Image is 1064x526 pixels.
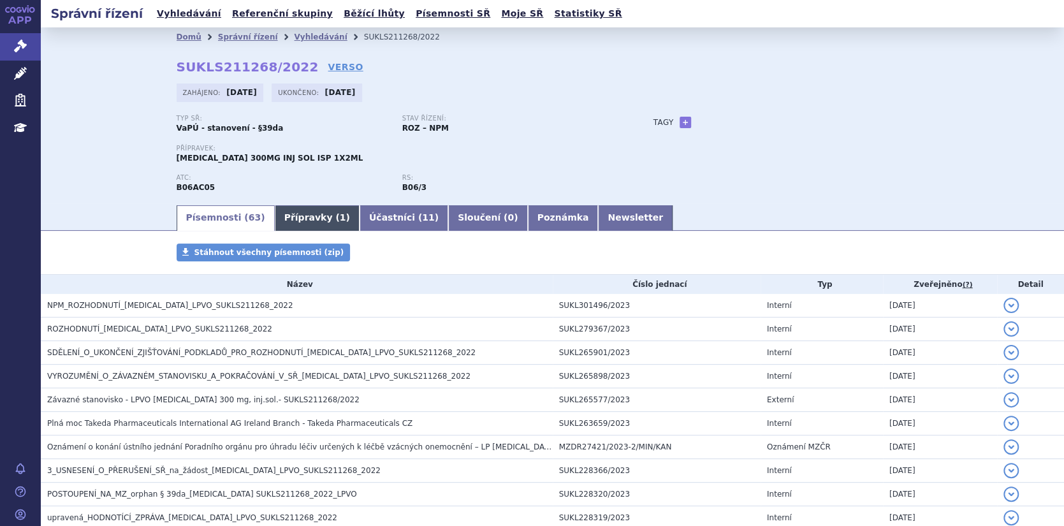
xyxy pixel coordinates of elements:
[767,372,792,381] span: Interní
[194,248,344,257] span: Stáhnout všechny písemnosti (zip)
[340,212,346,223] span: 1
[883,435,997,459] td: [DATE]
[412,5,494,22] a: Písemnosti SŘ
[402,174,615,182] p: RS:
[1003,416,1019,431] button: detail
[1003,392,1019,407] button: detail
[553,459,761,483] td: SUKL228366/2023
[883,459,997,483] td: [DATE]
[324,88,355,97] strong: [DATE]
[402,183,427,192] strong: lanadelumab
[364,27,456,47] li: SUKLS211268/2022
[177,244,351,261] a: Stáhnout všechny písemnosti (zip)
[41,4,153,22] h2: Správní řízení
[47,490,357,499] span: POSTOUPENÍ_NA_MZ_orphan § 39da_TAKHZYRO SUKLS211268_2022_LPVO
[1003,345,1019,360] button: detail
[47,419,412,428] span: Plná moc Takeda Pharmaceuticals International AG Ireland Branch - Takeda Pharmaceuticals CZ
[767,301,792,310] span: Interní
[883,275,997,294] th: Zveřejněno
[1003,510,1019,525] button: detail
[553,412,761,435] td: SUKL263659/2023
[47,325,272,333] span: ROZHODNUTÍ_TAKHZYRO_LPVO_SUKLS211268_2022
[680,117,691,128] a: +
[47,442,556,451] span: Oznámení o konání ústního jednání Poradního orgánu pro úhradu léčiv určených k léčbě vzácných one...
[275,205,360,231] a: Přípravky (1)
[767,466,792,475] span: Interní
[47,466,381,475] span: 3_USNESENÍ_O_PŘERUŠENÍ_SŘ_na_žádost_TAKHZYRO_LPVO_SUKLS211268_2022
[497,5,547,22] a: Moje SŘ
[47,395,360,404] span: Závazné stanovisko - LPVO TAKHZYRO 300 mg, inj.sol.- SUKLS211268/2022
[422,212,434,223] span: 11
[177,145,628,152] p: Přípravek:
[448,205,527,231] a: Sloučení (0)
[883,412,997,435] td: [DATE]
[883,294,997,318] td: [DATE]
[218,33,278,41] a: Správní řízení
[1003,463,1019,478] button: detail
[340,5,409,22] a: Běžící lhůty
[553,341,761,365] td: SUKL265901/2023
[402,124,449,133] strong: ROZ – NPM
[767,419,792,428] span: Interní
[47,372,470,381] span: VYROZUMĚNÍ_O_ZÁVAZNÉM_STANOVISKU_A_POKRAČOVÁNÍ_V_SŘ_TAKHZYRO_LPVO_SUKLS211268_2022
[1003,439,1019,455] button: detail
[177,124,284,133] strong: VaPÚ - stanovení - §39da
[47,301,293,310] span: NPM_ROZHODNUTÍ_TAKHZYRO_LPVO_SUKLS211268_2022
[41,275,553,294] th: Název
[553,318,761,341] td: SUKL279367/2023
[507,212,514,223] span: 0
[177,205,275,231] a: Písemnosti (63)
[761,275,883,294] th: Typ
[553,388,761,412] td: SUKL265577/2023
[962,281,972,289] abbr: (?)
[226,88,257,97] strong: [DATE]
[653,115,674,130] h3: Tagy
[328,61,363,73] a: VERSO
[294,33,347,41] a: Vyhledávání
[553,483,761,506] td: SUKL228320/2023
[278,87,321,98] span: Ukončeno:
[997,275,1064,294] th: Detail
[553,435,761,459] td: MZDR27421/2023-2/MIN/KAN
[553,294,761,318] td: SUKL301496/2023
[528,205,599,231] a: Poznámka
[177,174,390,182] p: ATC:
[1003,486,1019,502] button: detail
[177,59,319,75] strong: SUKLS211268/2022
[550,5,625,22] a: Statistiky SŘ
[177,154,363,163] span: [MEDICAL_DATA] 300MG INJ SOL ISP 1X2ML
[553,365,761,388] td: SUKL265898/2023
[47,348,476,357] span: SDĚLENÍ_O_UKONČENÍ_ZJIŠŤOVÁNÍ_PODKLADŮ_PRO_ROZHODNUTÍ_TAKHZYRO_LPVO_SUKLS211268_2022
[153,5,225,22] a: Vyhledávání
[402,115,615,122] p: Stav řízení:
[177,115,390,122] p: Typ SŘ:
[183,87,223,98] span: Zahájeno:
[360,205,448,231] a: Účastníci (11)
[767,490,792,499] span: Interní
[883,318,997,341] td: [DATE]
[1003,369,1019,384] button: detail
[249,212,261,223] span: 63
[177,183,215,192] strong: LANADELUMAB
[883,388,997,412] td: [DATE]
[553,275,761,294] th: Číslo jednací
[767,325,792,333] span: Interní
[883,365,997,388] td: [DATE]
[1003,298,1019,313] button: detail
[228,5,337,22] a: Referenční skupiny
[767,348,792,357] span: Interní
[883,483,997,506] td: [DATE]
[767,513,792,522] span: Interní
[1003,321,1019,337] button: detail
[177,33,201,41] a: Domů
[47,513,337,522] span: upravená_HODNOTÍCÍ_ZPRÁVA_TAKHZYRO_LPVO_SUKLS211268_2022
[598,205,673,231] a: Newsletter
[767,395,794,404] span: Externí
[883,341,997,365] td: [DATE]
[767,442,831,451] span: Oznámení MZČR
